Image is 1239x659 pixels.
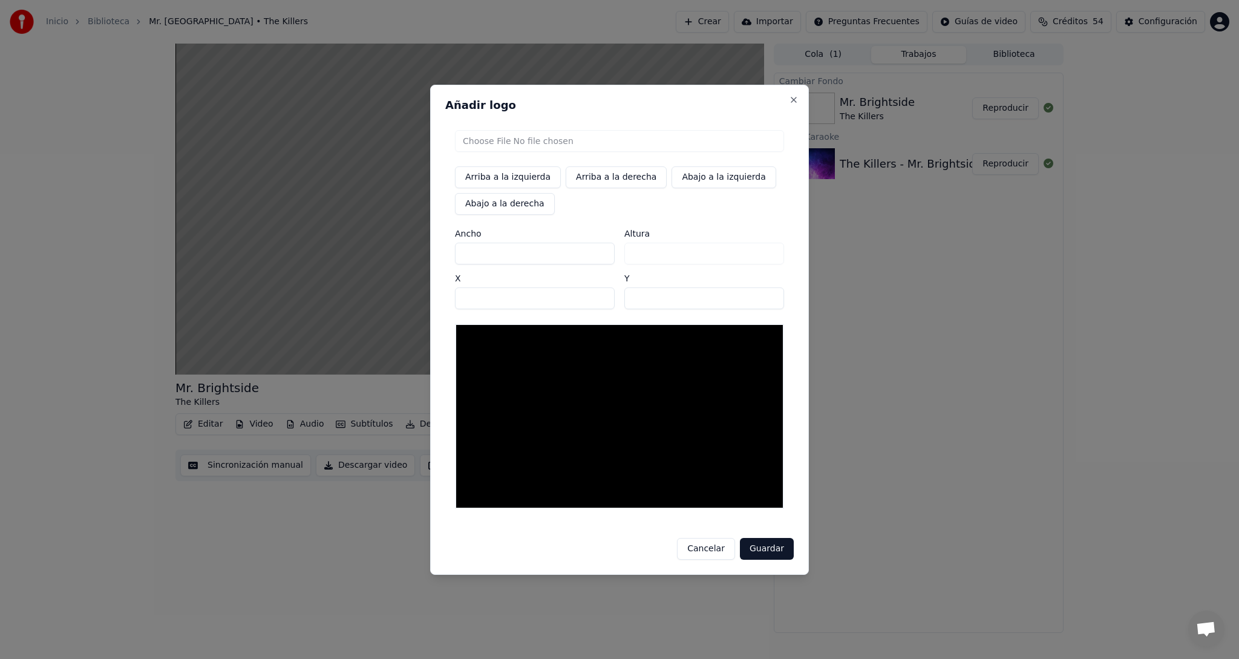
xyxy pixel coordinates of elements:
[455,193,555,215] button: Abajo a la derecha
[624,229,784,238] label: Altura
[566,166,667,188] button: Arriba a la derecha
[455,166,561,188] button: Arriba a la izquierda
[455,274,615,283] label: X
[445,100,794,111] h2: Añadir logo
[672,166,776,188] button: Abajo a la izquierda
[624,274,784,283] label: Y
[677,538,735,560] button: Cancelar
[455,229,615,238] label: Ancho
[740,538,794,560] button: Guardar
